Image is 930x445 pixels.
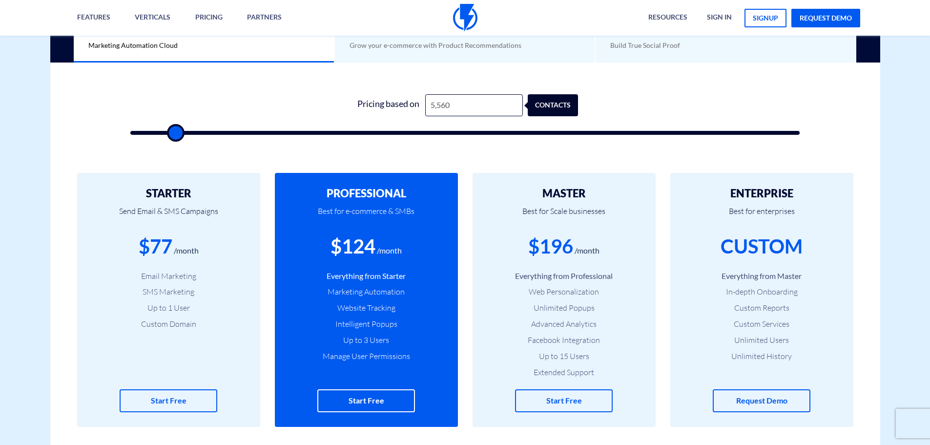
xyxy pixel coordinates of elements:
div: $196 [528,233,573,260]
div: CUSTOM [721,233,803,260]
div: /month [575,245,599,256]
h2: ENTERPRISE [685,188,839,199]
li: Unlimited History [685,351,839,362]
span: Grow your e-commerce with Product Recommendations [350,41,521,49]
li: Web Personalization [487,286,641,297]
div: /month [174,245,199,256]
a: Request Demo [713,389,810,412]
li: Everything from Starter [289,271,443,282]
a: signup [744,9,786,27]
div: Pricing based on [352,94,425,116]
li: Everything from Professional [487,271,641,282]
li: Custom Domain [92,318,246,330]
span: Build True Social Proof [610,41,680,49]
a: Start Free [120,389,217,412]
p: Best for enterprises [685,199,839,233]
h2: PROFESSIONAL [289,188,443,199]
li: Website Tracking [289,302,443,314]
li: In-depth Onboarding [685,286,839,297]
li: Email Marketing [92,271,246,282]
li: Custom Reports [685,302,839,314]
b: AI [378,27,386,37]
li: Intelligent Popups [289,318,443,330]
li: Manage User Permissions [289,351,443,362]
p: Send Email & SMS Campaigns [92,199,246,233]
li: Unlimited Popups [487,302,641,314]
div: $124 [331,233,375,260]
li: Up to 15 Users [487,351,641,362]
li: Advanced Analytics [487,318,641,330]
div: /month [377,245,402,256]
h2: MASTER [487,188,641,199]
a: Start Free [317,389,415,412]
b: Core [117,27,138,37]
li: Extended Support [487,367,641,378]
div: $77 [139,233,172,260]
a: Start Free [515,389,613,412]
span: Marketing Automation Cloud [88,41,178,49]
li: Custom Services [685,318,839,330]
h2: STARTER [92,188,246,199]
a: request demo [791,9,860,27]
li: Unlimited Users [685,335,839,346]
div: contacts [534,94,584,116]
p: Best for e-commerce & SMBs [289,199,443,233]
li: Everything from Master [685,271,839,282]
p: Best for Scale businesses [487,199,641,233]
li: Facebook Integration [487,335,641,346]
li: SMS Marketing [92,286,246,297]
li: Marketing Automation [289,286,443,297]
b: REVIEWS [639,27,673,37]
li: Up to 1 User [92,302,246,314]
li: Up to 3 Users [289,335,443,346]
